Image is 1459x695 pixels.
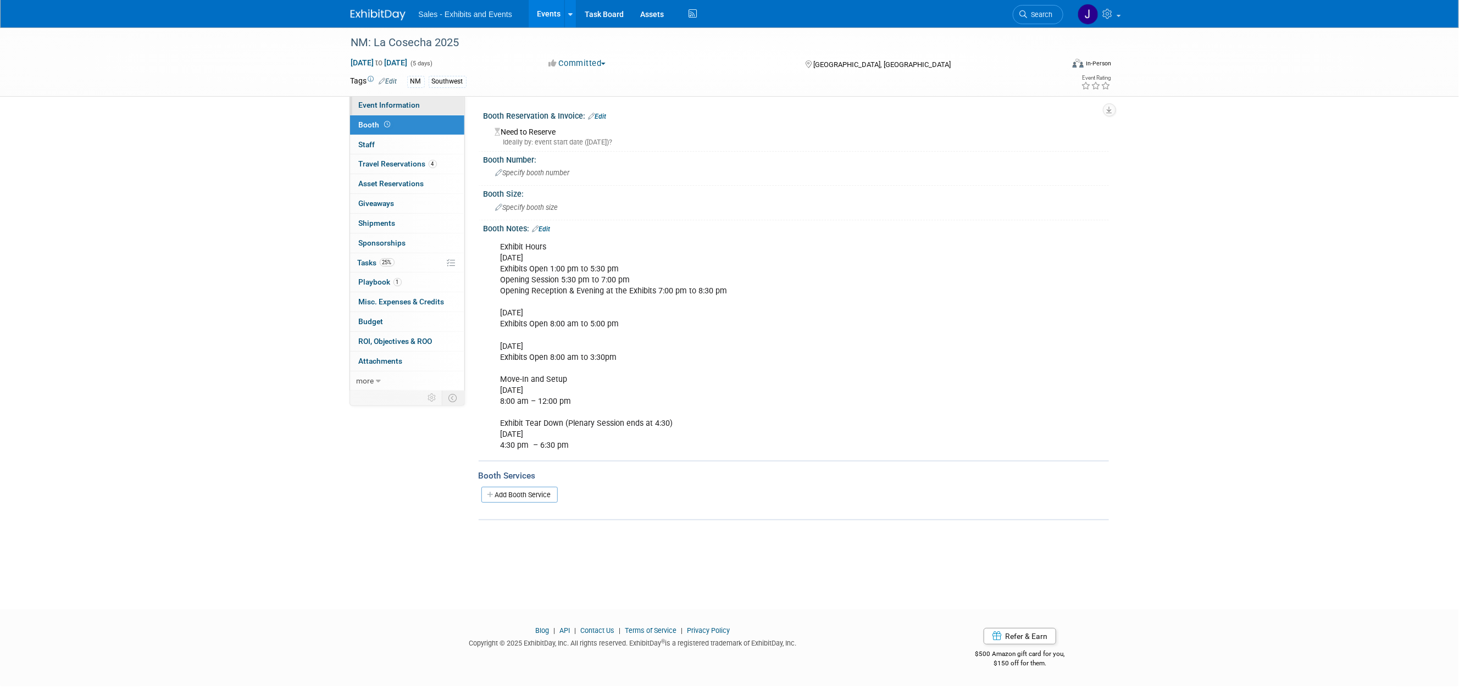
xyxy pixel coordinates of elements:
[484,152,1109,165] div: Booth Number:
[813,60,951,69] span: [GEOGRAPHIC_DATA], [GEOGRAPHIC_DATA]
[931,659,1109,668] div: $150 off for them.
[350,332,464,351] a: ROI, Objectives & ROO
[359,297,445,306] span: Misc. Expenses & Credits
[442,391,464,405] td: Toggle Event Tabs
[359,277,402,286] span: Playbook
[374,58,385,67] span: to
[359,120,393,129] span: Booth
[350,96,464,115] a: Event Information
[351,75,397,88] td: Tags
[1028,10,1053,19] span: Search
[532,225,551,233] a: Edit
[350,174,464,193] a: Asset Reservations
[419,10,512,19] span: Sales - Exhibits and Events
[350,115,464,135] a: Booth
[495,137,1101,147] div: Ideally by: event start date ([DATE])?
[1073,59,1084,68] img: Format-Inperson.png
[350,292,464,312] a: Misc. Expenses & Credits
[350,214,464,233] a: Shipments
[393,278,402,286] span: 1
[410,60,433,67] span: (5 days)
[382,120,393,129] span: Booth not reserved yet
[551,626,558,635] span: |
[358,258,395,267] span: Tasks
[351,9,406,20] img: ExhibitDay
[350,371,464,391] a: more
[616,626,623,635] span: |
[357,376,374,385] span: more
[423,391,442,405] td: Personalize Event Tab Strip
[359,179,424,188] span: Asset Reservations
[1081,75,1111,81] div: Event Rating
[351,636,916,648] div: Copyright © 2025 ExhibitDay, Inc. All rights reserved. ExhibitDay is a registered trademark of Ex...
[1078,4,1099,25] img: Joe Quinn
[479,470,1109,482] div: Booth Services
[1013,5,1063,24] a: Search
[350,233,464,253] a: Sponsorships
[545,58,610,69] button: Committed
[359,317,384,326] span: Budget
[351,58,408,68] span: [DATE] [DATE]
[625,626,676,635] a: Terms of Service
[350,135,464,154] a: Staff
[407,76,425,87] div: NM
[379,77,397,85] a: Edit
[496,203,558,212] span: Specify booth size
[359,101,420,109] span: Event Information
[350,352,464,371] a: Attachments
[484,186,1109,199] div: Booth Size:
[559,626,570,635] a: API
[359,357,403,365] span: Attachments
[572,626,579,635] span: |
[350,253,464,273] a: Tasks25%
[429,76,467,87] div: Southwest
[589,113,607,120] a: Edit
[484,220,1109,235] div: Booth Notes:
[678,626,685,635] span: |
[1085,59,1111,68] div: In-Person
[359,219,396,227] span: Shipments
[998,57,1112,74] div: Event Format
[350,154,464,174] a: Travel Reservations4
[359,238,406,247] span: Sponsorships
[492,124,1101,147] div: Need to Reserve
[359,199,395,208] span: Giveaways
[984,628,1056,644] a: Refer & Earn
[347,33,1047,53] div: NM: La Cosecha 2025
[481,487,558,503] a: Add Booth Service
[350,194,464,213] a: Giveaways
[350,273,464,292] a: Playbook1
[380,258,395,266] span: 25%
[661,638,665,644] sup: ®
[359,140,375,149] span: Staff
[359,337,432,346] span: ROI, Objectives & ROO
[580,626,614,635] a: Contact Us
[429,160,437,168] span: 4
[493,236,988,457] div: Exhibit Hours [DATE] Exhibits Open 1:00 pm to 5:30 pm Opening Session 5:30 pm to 7:00 pm Opening ...
[359,159,437,168] span: Travel Reservations
[484,108,1109,122] div: Booth Reservation & Invoice:
[496,169,570,177] span: Specify booth number
[931,642,1109,668] div: $500 Amazon gift card for you,
[350,312,464,331] a: Budget
[535,626,549,635] a: Blog
[687,626,730,635] a: Privacy Policy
